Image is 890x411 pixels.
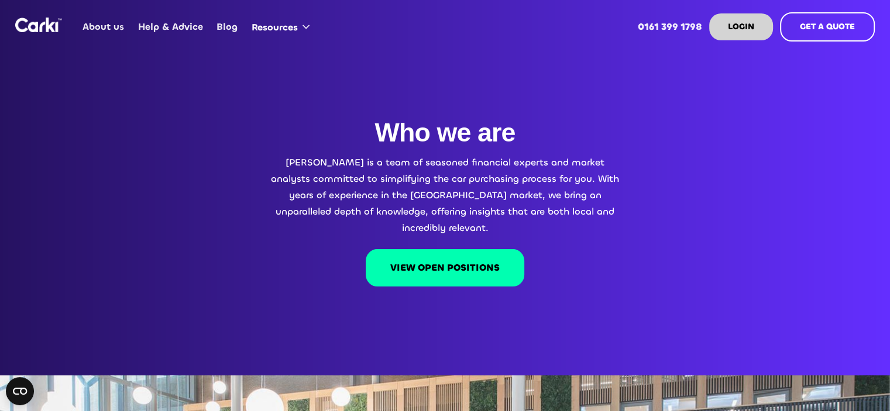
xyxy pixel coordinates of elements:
[728,21,754,32] strong: LOGIN
[800,21,855,32] strong: GET A QUOTE
[375,117,516,148] h1: Who we are
[245,5,321,49] div: Resources
[15,18,62,32] img: Logo
[252,21,298,34] div: Resources
[631,4,709,50] a: 0161 399 1798
[131,4,209,50] a: Help & Advice
[638,20,702,33] strong: 0161 399 1798
[709,13,773,40] a: LOGIN
[6,377,34,405] button: Open CMP widget
[76,4,131,50] a: About us
[270,154,621,236] p: [PERSON_NAME] is a team of seasoned financial experts and market analysts committed to simplifyin...
[780,12,875,42] a: GET A QUOTE
[210,4,245,50] a: Blog
[366,249,524,286] a: VIEW OPEN POSITIONS
[15,18,62,32] a: home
